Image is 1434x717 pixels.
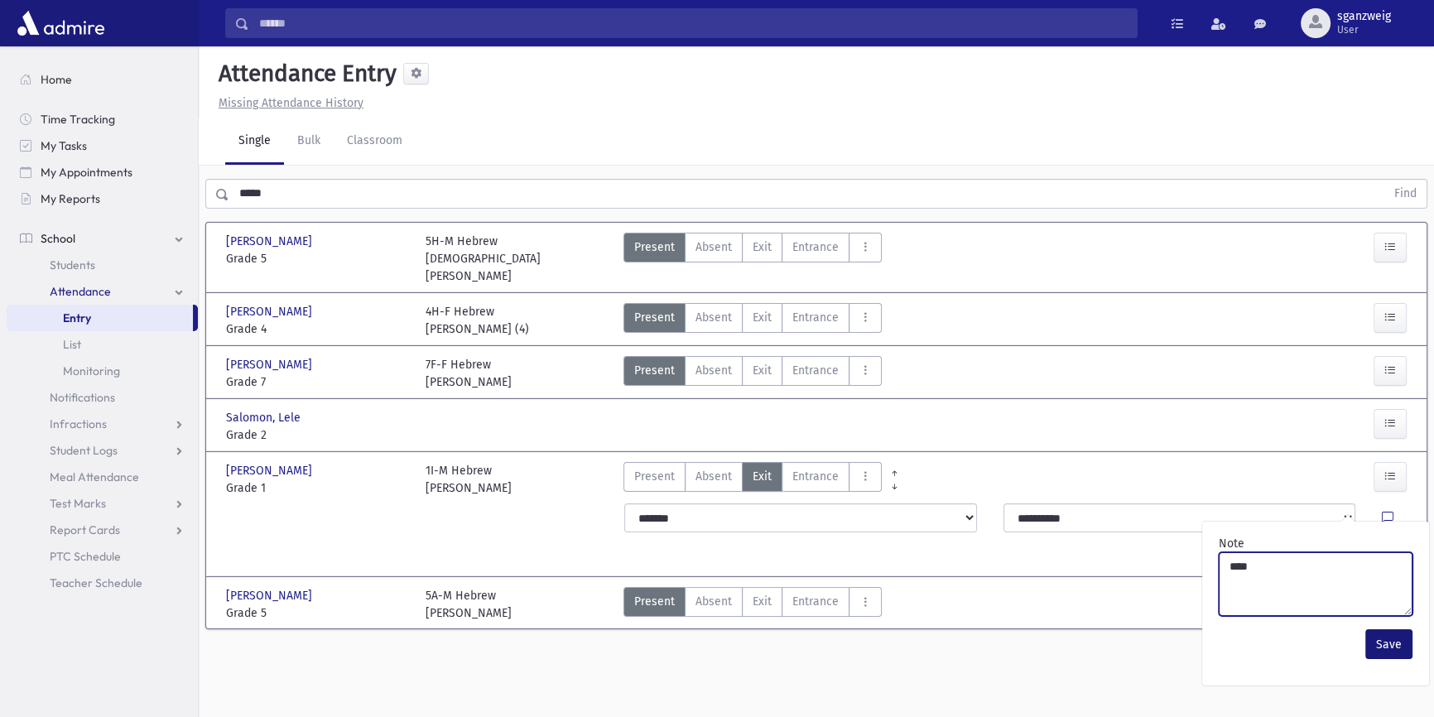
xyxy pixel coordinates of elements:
span: List [63,337,81,352]
h5: Attendance Entry [212,60,397,88]
a: Teacher Schedule [7,570,198,596]
div: 5A-M Hebrew [PERSON_NAME] [426,587,512,622]
span: Exit [753,362,772,379]
div: 5H-M Hebrew [DEMOGRAPHIC_DATA][PERSON_NAME] [426,233,609,285]
div: AttTypes [623,356,882,391]
button: Find [1384,180,1427,208]
a: Notifications [7,384,198,411]
a: Classroom [334,118,416,165]
span: Entrance [792,593,839,610]
a: Entry [7,305,193,331]
span: Report Cards [50,522,120,537]
img: AdmirePro [13,7,108,40]
span: Absent [695,309,732,326]
span: Present [634,309,675,326]
span: Entrance [792,309,839,326]
span: [PERSON_NAME] [226,462,315,479]
span: Grade 1 [226,479,409,497]
a: My Appointments [7,159,198,185]
a: Students [7,252,198,278]
span: [PERSON_NAME] [226,303,315,320]
span: [PERSON_NAME] [226,233,315,250]
div: 7F-F Hebrew [PERSON_NAME] [426,356,512,391]
a: Time Tracking [7,106,198,132]
span: Infractions [50,416,107,431]
a: Meal Attendance [7,464,198,490]
a: Report Cards [7,517,198,543]
span: My Appointments [41,165,132,180]
button: Save [1365,629,1412,659]
span: Attendance [50,284,111,299]
span: Present [634,468,675,485]
a: Missing Attendance History [212,96,363,110]
a: Infractions [7,411,198,437]
span: [PERSON_NAME] [226,356,315,373]
span: Absent [695,362,732,379]
div: 1I-M Hebrew [PERSON_NAME] [426,462,512,497]
a: Monitoring [7,358,198,384]
span: Present [634,238,675,256]
a: Single [225,118,284,165]
span: Entry [63,310,91,325]
span: Present [634,593,675,610]
a: PTC Schedule [7,543,198,570]
a: My Tasks [7,132,198,159]
span: School [41,231,75,246]
span: Student Logs [50,443,118,458]
span: Entrance [792,362,839,379]
span: [PERSON_NAME] [226,587,315,604]
span: Exit [753,238,772,256]
span: Exit [753,593,772,610]
span: Salomon, Lele [226,409,304,426]
span: Entrance [792,468,839,485]
a: School [7,225,198,252]
span: Time Tracking [41,112,115,127]
div: 4H-F Hebrew [PERSON_NAME] (4) [426,303,529,338]
span: Grade 2 [226,426,409,444]
span: Meal Attendance [50,469,139,484]
div: AttTypes [623,587,882,622]
div: AttTypes [623,303,882,338]
span: Notifications [50,390,115,405]
a: My Reports [7,185,198,212]
div: AttTypes [623,233,882,285]
a: Test Marks [7,490,198,517]
span: Grade 4 [226,320,409,338]
span: Exit [753,468,772,485]
span: PTC Schedule [50,549,121,564]
span: Grade 5 [226,250,409,267]
span: Monitoring [63,363,120,378]
span: My Tasks [41,138,87,153]
span: Present [634,362,675,379]
label: Note [1219,535,1244,552]
a: Home [7,66,198,93]
span: Entrance [792,238,839,256]
span: Grade 7 [226,373,409,391]
span: Grade 5 [226,604,409,622]
span: sganzweig [1337,10,1391,23]
span: Teacher Schedule [50,575,142,590]
span: My Reports [41,191,100,206]
span: Test Marks [50,496,106,511]
span: Absent [695,238,732,256]
span: Home [41,72,72,87]
u: Missing Attendance History [219,96,363,110]
div: AttTypes [623,462,882,497]
span: Absent [695,468,732,485]
span: Exit [753,309,772,326]
a: List [7,331,198,358]
input: Search [249,8,1137,38]
a: Student Logs [7,437,198,464]
span: User [1337,23,1391,36]
span: Students [50,257,95,272]
a: Bulk [284,118,334,165]
span: Absent [695,593,732,610]
a: Attendance [7,278,198,305]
